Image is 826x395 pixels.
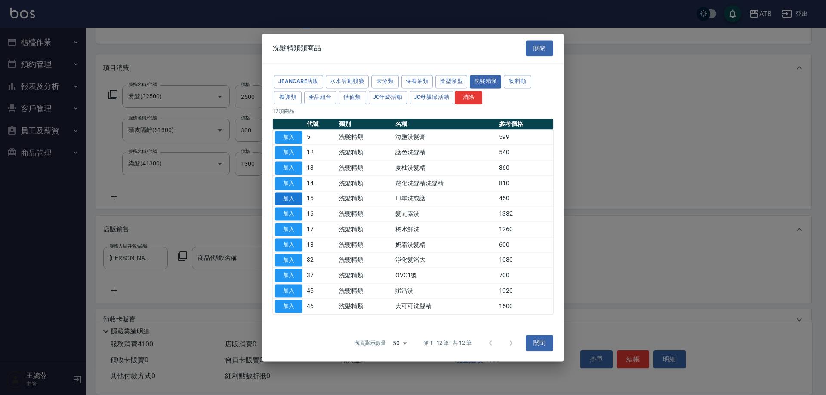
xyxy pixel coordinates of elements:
[305,119,337,130] th: 代號
[275,300,302,313] button: 加入
[455,91,482,104] button: 清除
[337,206,393,222] td: 洗髮精類
[497,129,553,145] td: 599
[497,299,553,314] td: 1500
[435,75,467,88] button: 造型類型
[393,237,497,253] td: 奶霜洗髮精
[305,283,337,299] td: 45
[275,146,302,159] button: 加入
[337,222,393,237] td: 洗髮精類
[275,192,302,205] button: 加入
[497,252,553,268] td: 1080
[393,299,497,314] td: 大可可洗髮精
[497,237,553,253] td: 600
[305,252,337,268] td: 32
[275,223,302,236] button: 加入
[305,145,337,160] td: 12
[393,252,497,268] td: 淨化髮浴大
[526,40,553,56] button: 關閉
[504,75,531,88] button: 物料類
[401,75,433,88] button: 保養油類
[526,335,553,351] button: 關閉
[305,129,337,145] td: 5
[393,160,497,176] td: 夏柚洗髮精
[393,176,497,191] td: 螯化洗髮精洗髮精
[337,283,393,299] td: 洗髮精類
[355,339,386,347] p: 每頁顯示數量
[275,131,302,144] button: 加入
[305,237,337,253] td: 18
[497,222,553,237] td: 1260
[393,191,497,206] td: IH單洗或護
[497,176,553,191] td: 810
[305,268,337,283] td: 37
[273,44,321,52] span: 洗髮精類類商品
[274,91,302,104] button: 養護類
[305,206,337,222] td: 16
[497,160,553,176] td: 360
[275,238,302,251] button: 加入
[337,252,393,268] td: 洗髮精類
[371,75,399,88] button: 未分類
[497,145,553,160] td: 540
[337,129,393,145] td: 洗髮精類
[337,119,393,130] th: 類別
[339,91,366,104] button: 儲值類
[393,119,497,130] th: 名稱
[393,268,497,283] td: OVC1號
[497,119,553,130] th: 參考價格
[337,191,393,206] td: 洗髮精類
[393,145,497,160] td: 護色洗髮精
[497,191,553,206] td: 450
[275,284,302,297] button: 加入
[497,283,553,299] td: 1920
[393,222,497,237] td: 橘水鮮洗
[275,269,302,282] button: 加入
[337,176,393,191] td: 洗髮精類
[369,91,407,104] button: JC年終活動
[305,299,337,314] td: 46
[305,176,337,191] td: 14
[497,206,553,222] td: 1332
[337,160,393,176] td: 洗髮精類
[393,206,497,222] td: 髮元素洗
[326,75,369,88] button: 水水活動競賽
[337,268,393,283] td: 洗髮精類
[305,222,337,237] td: 17
[275,177,302,190] button: 加入
[424,339,472,347] p: 第 1–12 筆 共 12 筆
[337,145,393,160] td: 洗髮精類
[393,283,497,299] td: 賦活洗
[275,208,302,221] button: 加入
[389,331,410,355] div: 50
[305,160,337,176] td: 13
[337,237,393,253] td: 洗髮精類
[497,268,553,283] td: 700
[275,254,302,267] button: 加入
[274,75,323,88] button: JeanCare店販
[470,75,502,88] button: 洗髮精類
[393,129,497,145] td: 海鹽洗髮膏
[410,91,454,104] button: JC母親節活動
[304,91,336,104] button: 產品組合
[337,299,393,314] td: 洗髮精類
[275,161,302,175] button: 加入
[273,107,553,115] p: 12 項商品
[305,191,337,206] td: 15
